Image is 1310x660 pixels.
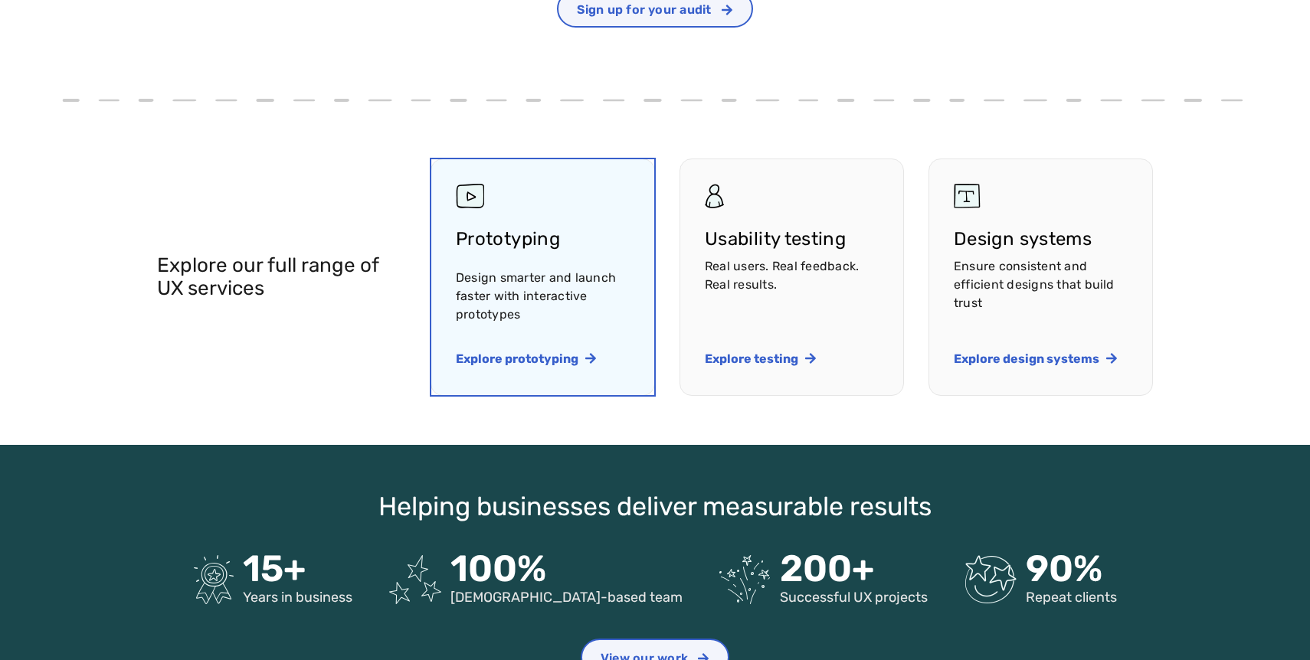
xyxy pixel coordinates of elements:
[301,1,355,14] span: Last Name
[1233,586,1310,660] iframe: Chat Widget
[929,159,1152,395] a: Explore design system services
[680,159,903,395] a: Explore usability testing services
[450,587,683,608] div: [DEMOGRAPHIC_DATA]-based team
[243,587,352,608] div: Years in business
[378,494,932,520] h3: Helping businesses deliver measurable results
[19,213,596,227] span: Subscribe to UX Team newsletter.
[4,215,14,225] input: Subscribe to UX Team newsletter.
[243,551,352,587] p: 15+
[1026,551,1117,587] p: 90%
[450,551,683,587] p: 100%
[780,587,928,608] div: Successful UX projects
[157,254,406,300] h4: Explore our full range of UX services
[1026,587,1117,608] div: Repeat clients
[431,159,654,395] a: Explore prototyping services
[780,551,928,587] p: 200+
[577,4,711,16] span: Sign up for your audit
